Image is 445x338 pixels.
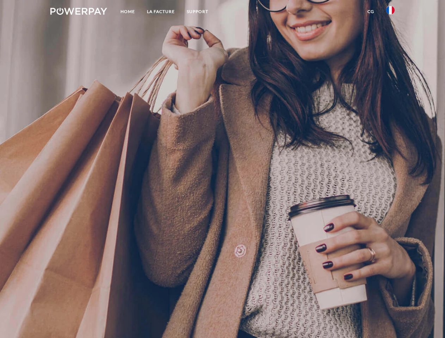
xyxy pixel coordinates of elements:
[115,5,141,18] a: Home
[50,8,107,15] img: logo-powerpay-white.svg
[386,6,395,14] img: fr
[181,5,214,18] a: Support
[141,5,181,18] a: LA FACTURE
[361,5,380,18] a: CG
